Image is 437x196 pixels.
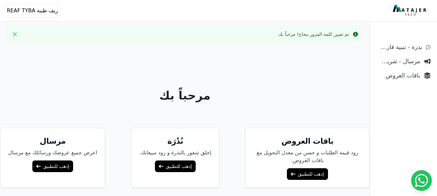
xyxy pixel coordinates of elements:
[287,168,328,180] a: إذهب للتطبيق
[139,136,211,146] h5: نُدْرَة
[377,57,420,66] span: مرسال - شريط دعاية
[7,7,58,15] span: ريف طيبة REAF TYBA
[32,160,73,172] a: إذهب للتطبيق
[8,149,97,157] p: اعرض جميع عروضك ورسائلك مع مرسال
[4,4,61,17] button: ريف طيبة REAF TYBA
[279,31,349,37] div: تم تعيين كلمة المرور بنجاح! مرحباً بك
[393,5,428,16] img: MatajerTech Logo
[8,136,97,146] h5: مرسال
[377,43,422,52] span: ندرة - تنبية قارب علي النفاذ
[155,160,196,172] a: إذهب للتطبيق
[139,149,211,157] p: إخلق شعور بالندرة و زود مبيعاتك.
[253,149,361,164] p: زود قيمة الطلبات و حسن من معدل التحويل مغ باقات العروض.
[10,29,20,39] button: Close
[253,136,361,146] h5: باقات العروض
[377,71,420,80] span: باقات العروض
